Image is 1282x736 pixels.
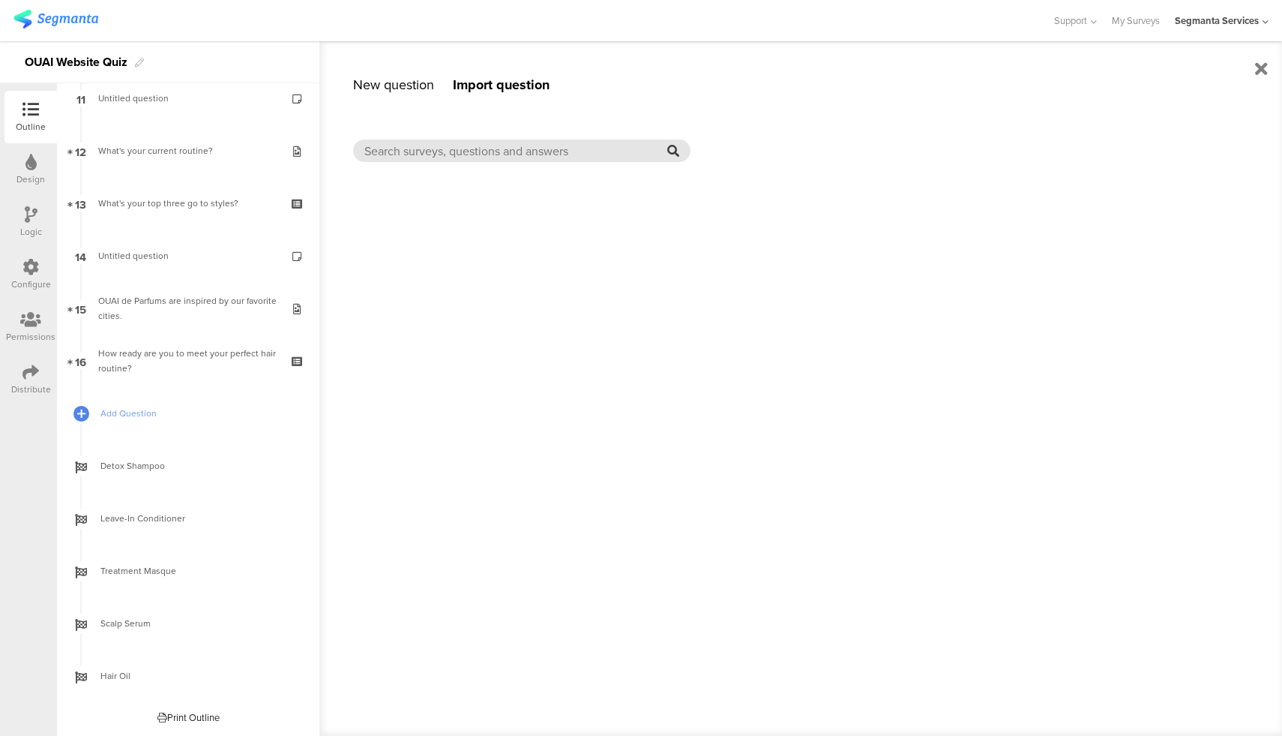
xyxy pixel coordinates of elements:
[100,668,292,683] span: Hair Oil
[100,458,292,473] span: Detox Shampoo
[98,346,277,376] div: How ready are you to meet your perfect hair routine?
[11,278,51,291] div: Configure
[75,248,86,264] span: 14
[61,545,316,597] a: Treatment Masque
[98,92,169,105] span: Untitled question
[75,143,86,159] span: 12
[61,597,316,650] a: Scalp Serum
[61,230,316,282] a: 14 Untitled question
[100,406,292,421] span: Add Question
[61,492,316,545] a: Leave-In Conditioner
[61,72,316,125] a: 11 Untitled question
[75,195,86,212] span: 13
[16,173,45,186] div: Design
[61,335,316,387] a: 16 How ready are you to meet your perfect hair routine?
[76,90,85,107] span: 11
[353,75,434,95] div: New question
[1175,14,1259,28] div: Segmanta Services
[6,330,55,344] div: Permissions
[98,249,169,263] span: Untitled question
[98,143,277,158] div: What's your current routine?
[20,225,42,239] div: Logic
[100,616,292,631] span: Scalp Serum
[364,143,667,160] input: Search surveys, questions and answers
[61,125,316,177] a: 12 What's your current routine?
[25,50,127,74] div: OUAI Website Quiz
[157,710,220,725] div: Print Outline
[75,353,86,369] span: 16
[61,650,316,702] a: Hair Oil
[61,440,316,492] a: Detox Shampoo
[100,563,292,578] span: Treatment Masque
[453,75,550,95] div: Import question
[61,282,316,335] a: 15 OUAI de Parfums are inspired by our favorite cities.
[13,10,98,29] img: segmanta logo
[100,511,292,526] span: Leave-In Conditioner
[98,293,277,323] div: OUAI de Parfums are inspired by our favorite cities.
[16,120,46,134] div: Outline
[98,196,277,211] div: What's your top three go to styles?
[1054,14,1087,28] span: Support
[61,177,316,230] a: 13 What's your top three go to styles?
[11,383,51,396] div: Distribute
[75,300,86,317] span: 15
